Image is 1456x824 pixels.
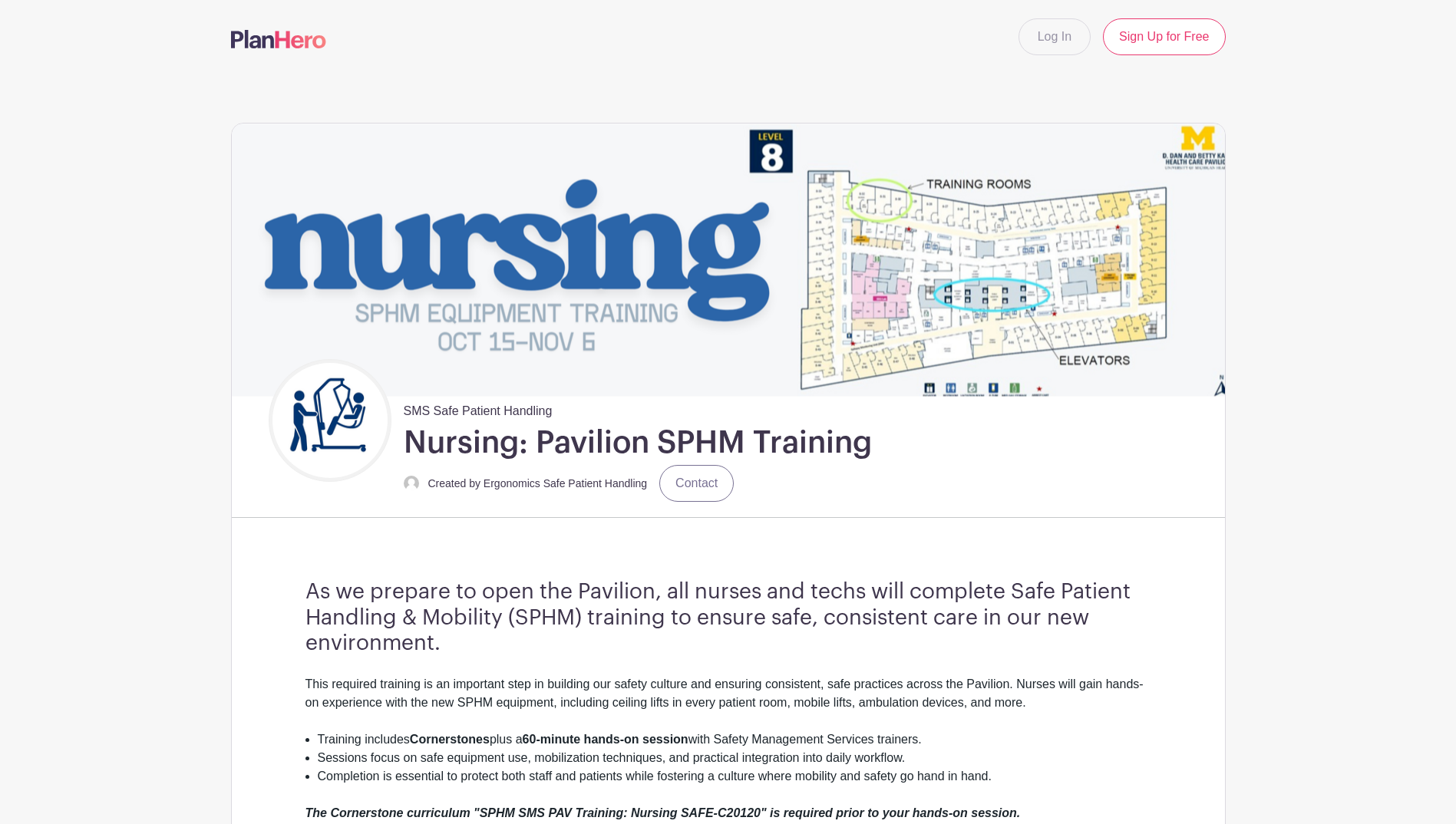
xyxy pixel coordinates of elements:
img: logo-507f7623f17ff9eddc593b1ce0a138ce2505c220e1c5a4e2b4648c50719b7d32.svg [231,30,326,48]
h3: As we prepare to open the Pavilion, all nurses and techs will complete Safe Patient Handling & Mo... [305,579,1151,657]
div: This required training is an important step in building our safety culture and ensuring consisten... [305,675,1151,730]
span: SMS Safe Patient Handling [404,396,553,420]
img: default-ce2991bfa6775e67f084385cd625a349d9dcbb7a52a09fb2fda1e96e2d18dcdb.png [404,476,419,491]
em: The Cornerstone curriculum "SPHM SMS PAV Training: Nursing SAFE-C20120" is required prior to your... [305,806,1021,819]
a: Log In [1019,18,1091,55]
strong: Cornerstones [410,733,490,746]
small: Created by Ergonomics Safe Patient Handling [428,477,648,489]
img: event_banner_9715.png [232,124,1225,396]
li: Completion is essential to protect both staff and patients while fostering a culture where mobili... [318,767,1151,786]
a: Sign Up for Free [1103,18,1225,55]
li: Training includes plus a with Safety Management Services trainers. [318,730,1151,749]
li: Sessions focus on safe equipment use, mobilization techniques, and practical integration into dai... [318,749,1151,767]
img: Untitled%20design.png [272,363,388,478]
h1: Nursing: Pavilion SPHM Training [404,424,872,462]
strong: 60-minute hands-on session [523,733,688,746]
a: Contact [659,465,734,502]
